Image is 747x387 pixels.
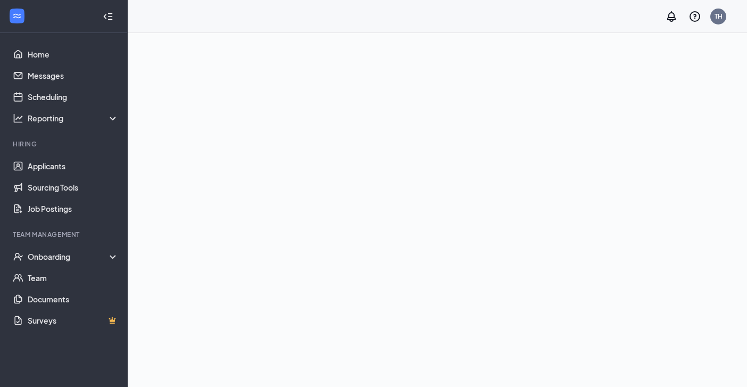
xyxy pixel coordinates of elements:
svg: Analysis [13,113,23,123]
a: Home [28,44,119,65]
svg: QuestionInfo [688,10,701,23]
svg: UserCheck [13,251,23,262]
div: Reporting [28,113,119,123]
div: Team Management [13,230,117,239]
a: SurveysCrown [28,310,119,331]
svg: WorkstreamLogo [12,11,22,21]
a: Team [28,267,119,289]
div: TH [715,12,723,21]
a: Scheduling [28,86,119,108]
svg: Collapse [103,11,113,22]
a: Applicants [28,155,119,177]
div: Hiring [13,139,117,149]
a: Job Postings [28,198,119,219]
svg: Notifications [665,10,678,23]
div: Onboarding [28,251,119,262]
a: Messages [28,65,119,86]
a: Sourcing Tools [28,177,119,198]
a: Documents [28,289,119,310]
